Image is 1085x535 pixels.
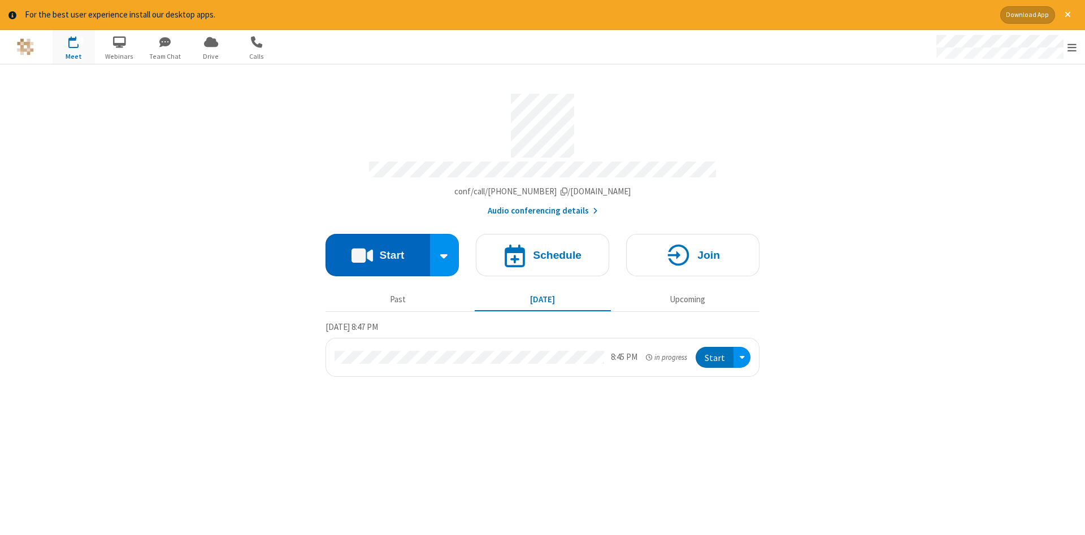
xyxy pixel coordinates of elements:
[236,51,278,62] span: Calls
[926,30,1085,64] div: Open menu
[696,347,734,368] button: Start
[325,320,759,377] section: Today's Meetings
[330,289,466,311] button: Past
[454,186,631,197] span: Copy my meeting room link
[646,352,687,363] em: in progress
[379,250,404,260] h4: Start
[4,30,46,64] button: Logo
[454,185,631,198] button: Copy my meeting room linkCopy my meeting room link
[325,321,378,332] span: [DATE] 8:47 PM
[1059,6,1077,24] button: Close alert
[619,289,756,311] button: Upcoming
[475,289,611,311] button: [DATE]
[1000,6,1055,24] button: Download App
[697,250,720,260] h4: Join
[325,85,759,217] section: Account details
[98,51,141,62] span: Webinars
[17,38,34,55] img: QA Selenium DO NOT DELETE OR CHANGE
[611,351,637,364] div: 8:45 PM
[76,36,84,45] div: 1
[325,234,430,276] button: Start
[626,234,759,276] button: Join
[430,234,459,276] div: Start conference options
[488,205,598,218] button: Audio conferencing details
[53,51,95,62] span: Meet
[734,347,750,368] div: Open menu
[476,234,609,276] button: Schedule
[533,250,581,260] h4: Schedule
[144,51,186,62] span: Team Chat
[190,51,232,62] span: Drive
[25,8,992,21] div: For the best user experience install our desktop apps.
